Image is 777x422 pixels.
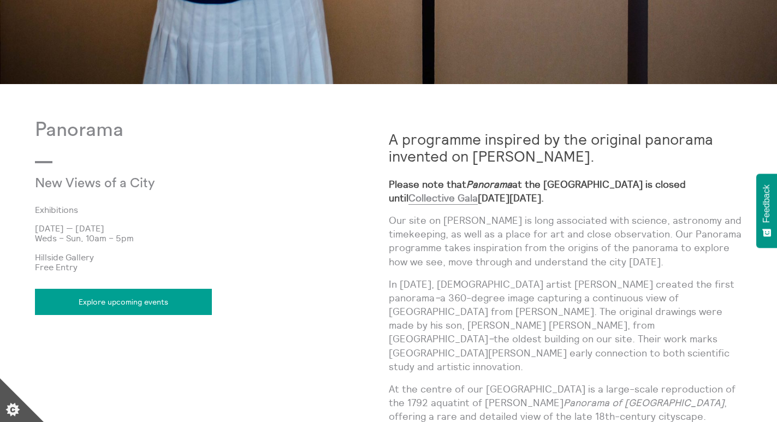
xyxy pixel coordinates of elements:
[389,213,743,269] p: Our site on [PERSON_NAME] is long associated with science, astronomy and timekeeping, as well as ...
[435,292,440,304] em: –
[564,396,724,409] em: Panorama of [GEOGRAPHIC_DATA]
[389,277,743,373] p: In [DATE], [DEMOGRAPHIC_DATA] artist [PERSON_NAME] created the first panorama a 360-degree image ...
[35,289,212,315] a: Explore upcoming events
[35,205,371,215] a: Exhibitions
[35,119,389,141] p: Panorama
[389,130,713,165] strong: A programme inspired by the original panorama invented on [PERSON_NAME].
[35,176,271,192] p: New Views of a City
[35,262,389,272] p: Free Entry
[466,178,512,191] em: Panorama
[389,178,686,205] strong: Please note that at the [GEOGRAPHIC_DATA] is closed until [DATE][DATE].
[756,174,777,248] button: Feedback - Show survey
[762,185,772,223] span: Feedback
[35,233,389,243] p: Weds – Sun, 10am – 5pm
[35,252,389,262] p: Hillside Gallery
[35,223,389,233] p: [DATE] — [DATE]
[488,332,494,345] em: –
[408,192,478,205] a: Collective Gala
